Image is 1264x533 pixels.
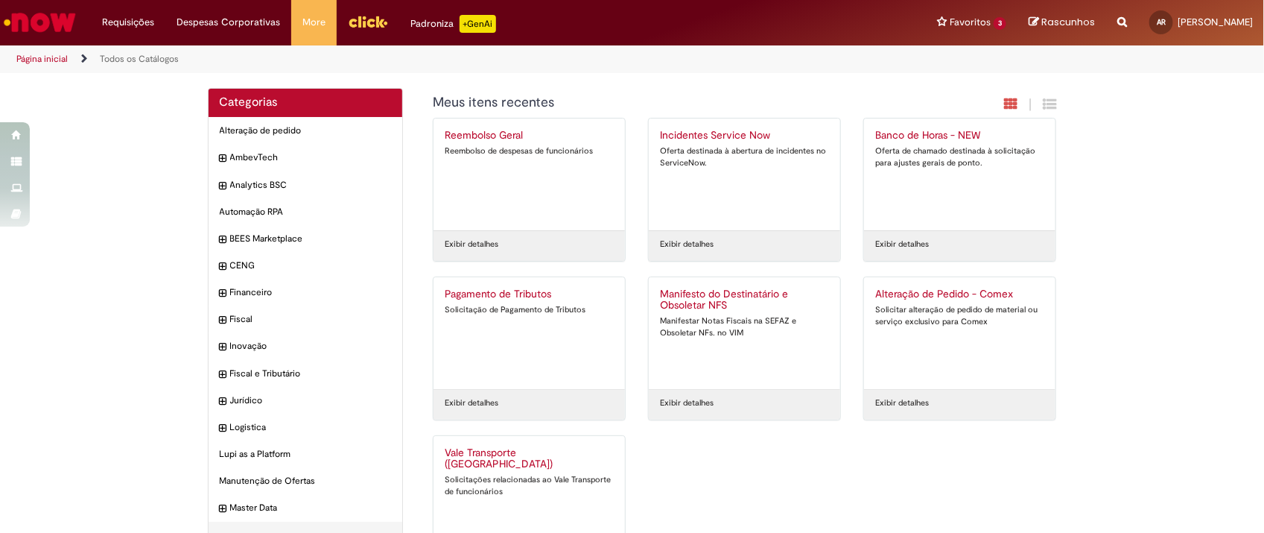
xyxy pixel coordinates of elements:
span: Inovação [230,340,392,353]
div: expandir categoria Financeiro Financeiro [209,279,403,306]
h2: Vale Transporte (VT) [445,447,614,471]
span: Automação RPA [220,206,392,218]
span: Financeiro [230,286,392,299]
span: Favoritos [950,15,991,30]
h2: Alteração de Pedido - Comex [875,288,1044,300]
span: AmbevTech [230,151,392,164]
a: Exibir detalhes [445,239,498,250]
div: Alteração de pedido [209,117,403,145]
span: Lupi as a Platform [220,448,392,461]
i: expandir categoria Master Data [220,502,226,517]
div: Oferta destinada à abertura de incidentes no ServiceNow. [660,145,829,168]
span: Manutenção de Ofertas [220,475,392,488]
div: expandir categoria Jurídico Jurídico [209,387,403,414]
div: Padroniza [410,15,496,33]
div: expandir categoria AmbevTech AmbevTech [209,144,403,171]
div: expandir categoria Fiscal e Tributário Fiscal e Tributário [209,360,403,388]
i: expandir categoria Analytics BSC [220,179,226,194]
a: Reembolso Geral Reembolso de despesas de funcionários [433,119,625,230]
div: Reembolso de despesas de funcionários [445,145,614,157]
a: Alteração de Pedido - Comex Solicitar alteração de pedido de material ou serviço exclusivo para C... [864,277,1055,389]
h2: Manifesto do Destinatário e Obsoletar NFS [660,288,829,312]
a: Exibir detalhes [875,239,929,250]
a: Exibir detalhes [875,397,929,409]
p: +GenAi [460,15,496,33]
span: Analytics BSC [230,179,392,192]
div: expandir categoria Inovação Inovação [209,332,403,360]
div: Automação RPA [209,198,403,226]
i: expandir categoria Fiscal e Tributário [220,368,226,382]
div: Lupi as a Platform [209,441,403,468]
i: expandir categoria CENG [220,259,226,274]
span: Alteração de pedido [220,124,392,137]
a: Página inicial [16,53,68,65]
a: Exibir detalhes [660,397,714,409]
span: Fiscal e Tributário [230,368,392,380]
i: expandir categoria Jurídico [220,394,226,409]
img: click_logo_yellow_360x200.png [348,10,388,33]
i: expandir categoria AmbevTech [220,151,226,166]
span: Rascunhos [1041,15,1095,29]
span: BEES Marketplace [230,233,392,245]
a: Todos os Catálogos [100,53,179,65]
div: Solicitar alteração de pedido de material ou serviço exclusivo para Comex [875,304,1044,327]
span: Requisições [102,15,154,30]
span: Despesas Corporativas [177,15,280,30]
div: Manifestar Notas Fiscais na SEFAZ e Obsoletar NFs. no VIM [660,315,829,338]
span: AR [1157,17,1166,27]
i: expandir categoria Financeiro [220,286,226,301]
div: Manutenção de Ofertas [209,467,403,495]
h2: Reembolso Geral [445,130,614,142]
span: More [302,15,325,30]
div: expandir categoria Fiscal Fiscal [209,306,403,333]
h2: Categorias [220,96,392,110]
h2: Incidentes Service Now [660,130,829,142]
span: 3 [994,17,1006,30]
a: Banco de Horas - NEW Oferta de chamado destinada à solicitação para ajustes gerais de ponto. [864,119,1055,230]
ul: Categorias [209,117,403,522]
i: expandir categoria Logistica [220,421,226,436]
span: Master Data [230,502,392,514]
span: Logistica [230,421,392,434]
img: ServiceNow [1,7,78,37]
i: Exibição de grade [1044,97,1057,111]
div: expandir categoria Master Data Master Data [209,494,403,522]
i: expandir categoria BEES Marketplace [220,233,226,247]
a: Manifesto do Destinatário e Obsoletar NFS Manifestar Notas Fiscais na SEFAZ e Obsoletar NFs. no VIM [649,277,840,389]
h2: Banco de Horas - NEW [875,130,1044,142]
a: Incidentes Service Now Oferta destinada à abertura de incidentes no ServiceNow. [649,119,840,230]
ul: Trilhas de página [11,45,831,73]
i: expandir categoria Inovação [220,340,226,355]
a: Exibir detalhes [445,397,498,409]
span: Fiscal [230,313,392,326]
h2: Pagamento de Tributos [445,288,614,300]
span: | [1029,96,1032,113]
div: Solicitação de Pagamento de Tributos [445,304,614,316]
div: expandir categoria Logistica Logistica [209,414,403,441]
a: Exibir detalhes [660,239,714,250]
a: Pagamento de Tributos Solicitação de Pagamento de Tributos [433,277,625,389]
span: Jurídico [230,394,392,407]
div: expandir categoria Analytics BSC Analytics BSC [209,171,403,199]
div: expandir categoria BEES Marketplace BEES Marketplace [209,225,403,253]
span: [PERSON_NAME] [1178,16,1253,28]
span: CENG [230,259,392,272]
i: Exibição em cartão [1005,97,1018,111]
h1: {"description":"","title":"Meus itens recentes"} Categoria [433,95,895,110]
div: expandir categoria CENG CENG [209,252,403,280]
a: Rascunhos [1029,16,1095,30]
i: expandir categoria Fiscal [220,313,226,328]
div: Oferta de chamado destinada à solicitação para ajustes gerais de ponto. [875,145,1044,168]
div: Solicitações relacionadas ao Vale Transporte de funcionários [445,474,614,497]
